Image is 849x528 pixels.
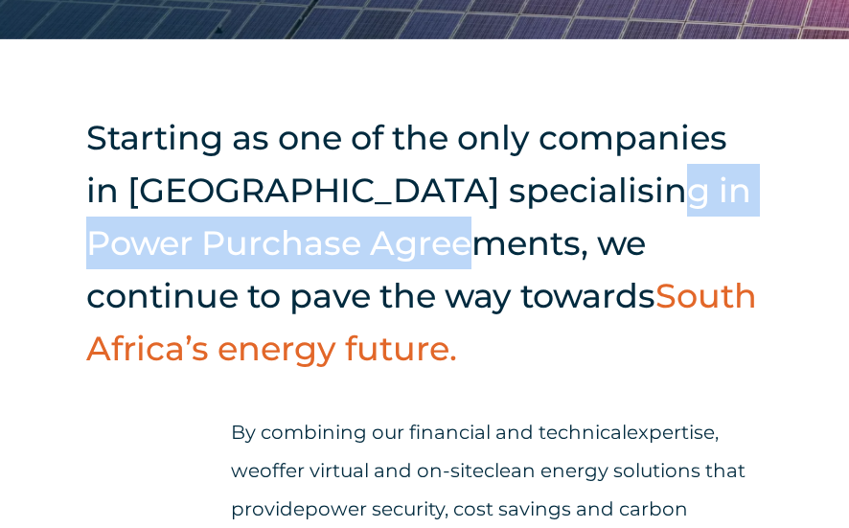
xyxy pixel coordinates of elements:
span: offer virtual and on-site [260,459,484,482]
h2: Starting as one of the only companies in [GEOGRAPHIC_DATA] specialising in Power Purchase Agreeme... [86,111,763,375]
span: By combining our financial and technical [231,421,627,444]
span: we [231,459,260,482]
span: solutions that provide [231,459,746,520]
span: expertise [627,421,715,444]
span: South Africa’s energy future. [86,275,757,369]
span: clean energy [484,459,608,482]
span: , [715,421,719,444]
